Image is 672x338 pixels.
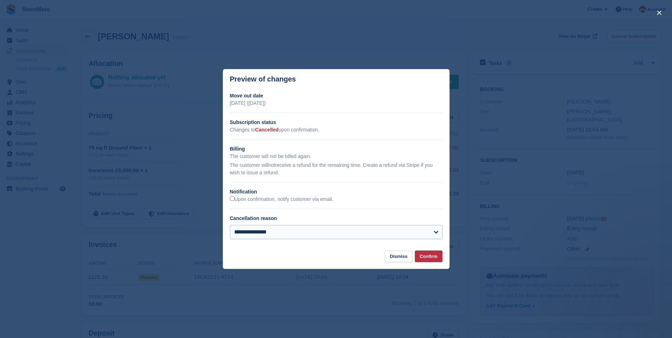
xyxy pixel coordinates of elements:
span: Cancelled [255,127,278,133]
h2: Billing [230,145,442,153]
button: Dismiss [385,250,412,262]
p: The customer will not be billed again. [230,153,442,160]
p: The customer will receive a refund for the remaining time. Create a refund via Stripe if you wish... [230,162,442,176]
p: [DATE] ([DATE]) [230,100,442,107]
h2: Notification [230,188,442,196]
p: Changes to upon confirmation. [230,126,442,134]
em: not [268,162,275,168]
p: Preview of changes [230,75,296,83]
label: Cancellation reason [230,215,277,221]
input: Upon confirmation, notify customer via email. [230,196,235,201]
h2: Move out date [230,92,442,100]
button: close [654,7,665,18]
label: Upon confirmation, notify customer via email. [230,196,333,203]
h2: Subscription status [230,119,442,126]
button: Confirm [415,250,442,262]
